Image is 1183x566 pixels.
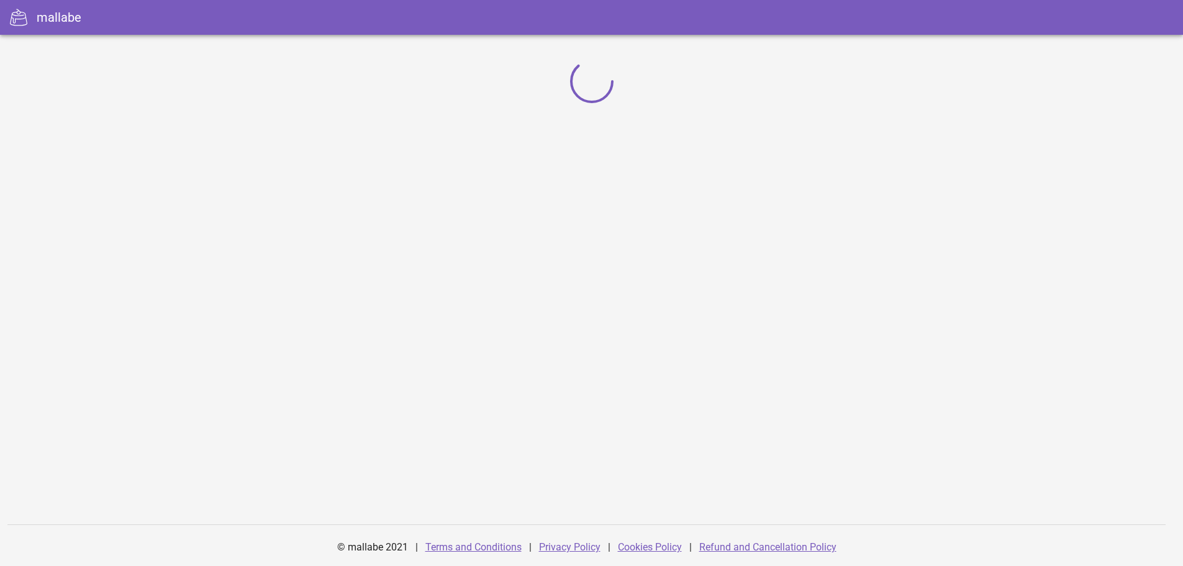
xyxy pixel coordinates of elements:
[330,532,415,562] div: © mallabe 2021
[618,541,682,553] a: Cookies Policy
[699,541,836,553] a: Refund and Cancellation Policy
[608,532,610,562] div: |
[415,532,418,562] div: |
[689,532,692,562] div: |
[37,8,81,27] div: mallabe
[529,532,532,562] div: |
[425,541,522,553] a: Terms and Conditions
[539,541,601,553] a: Privacy Policy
